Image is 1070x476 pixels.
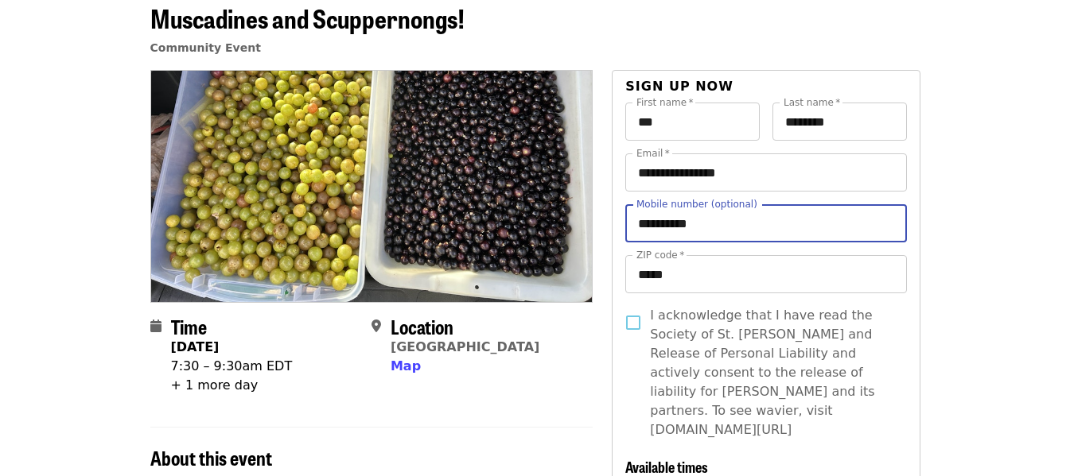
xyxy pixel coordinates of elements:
input: Mobile number (optional) [625,204,906,242]
label: Mobile number (optional) [636,199,757,209]
label: Email [636,149,670,158]
i: map-marker-alt icon [372,319,381,334]
label: First name [636,98,694,107]
a: [GEOGRAPHIC_DATA] [391,339,539,354]
span: Map [391,358,421,373]
span: Location [391,312,453,340]
div: 7:30 – 9:30am EDT [171,357,293,376]
input: ZIP code [625,255,906,293]
span: Sign up now [625,79,733,94]
input: Email [625,153,906,192]
button: Map [391,357,421,376]
span: About this event [150,443,272,471]
a: Community Event [150,41,261,54]
span: Time [171,312,207,340]
div: + 1 more day [171,376,293,395]
strong: [DATE] [171,339,220,354]
i: calendar icon [150,319,161,334]
input: Last name [772,103,907,141]
label: Last name [784,98,840,107]
span: I acknowledge that I have read the Society of St. [PERSON_NAME] and Release of Personal Liability... [650,306,893,439]
input: First name [625,103,760,141]
img: Muscadines and Scuppernongs! organized by Society of St. Andrew [151,71,593,301]
label: ZIP code [636,250,684,260]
